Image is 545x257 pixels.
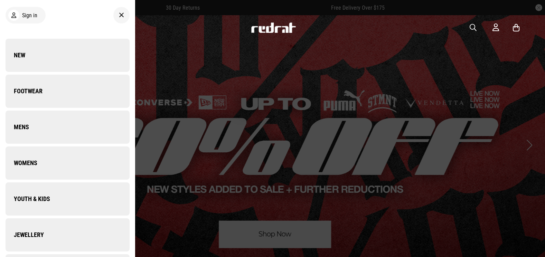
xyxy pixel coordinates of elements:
[6,51,25,59] span: New
[6,218,130,251] a: Jewellery Company
[6,111,130,144] a: Mens Company
[6,87,43,95] span: Footwear
[22,12,37,19] span: Sign in
[67,24,129,86] img: Company
[6,195,50,203] span: Youth & Kids
[67,60,129,122] img: Company
[6,123,29,131] span: Mens
[67,132,129,194] img: Company
[6,231,44,239] span: Jewellery
[67,168,129,230] img: Company
[6,182,130,216] a: Youth & Kids Company
[6,75,130,108] a: Footwear Company
[251,22,296,33] img: Redrat logo
[67,96,129,158] img: Company
[6,159,37,167] span: Womens
[6,39,130,72] a: New Company
[6,146,130,180] a: Womens Company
